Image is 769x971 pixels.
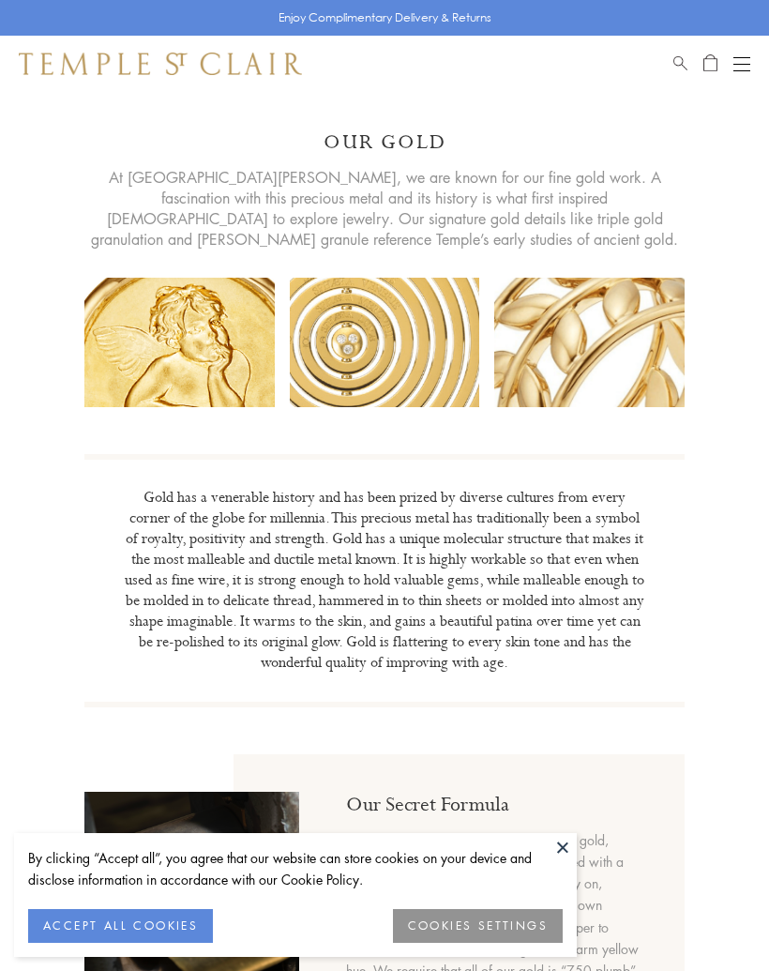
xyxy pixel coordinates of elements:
[324,129,446,156] h1: Our Gold
[673,53,687,75] a: Search
[346,792,646,818] h2: Our Secret Formula
[393,909,563,943] button: COOKIES SETTINGS
[675,883,750,952] iframe: Gorgias live chat messenger
[494,278,685,407] img: our-gold3_900x.png
[290,278,480,407] img: our-gold2_628x.png
[733,53,750,75] button: Open navigation
[703,53,717,75] a: Open Shopping Bag
[19,53,302,75] img: Temple St. Clair
[279,8,491,27] p: Enjoy Complimentary Delivery & Returns
[84,278,275,407] img: our-gold1_628x.png
[28,909,213,943] button: ACCEPT ALL COOKIES
[28,847,563,890] div: By clicking “Accept all”, you agree that our website can store cookies on your device and disclos...
[84,167,685,250] span: At [GEOGRAPHIC_DATA][PERSON_NAME], we are known for our fine gold work. A fascination with this p...
[84,460,685,702] span: Gold has a venerable history and has been prized by diverse cultures from every corner of the glo...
